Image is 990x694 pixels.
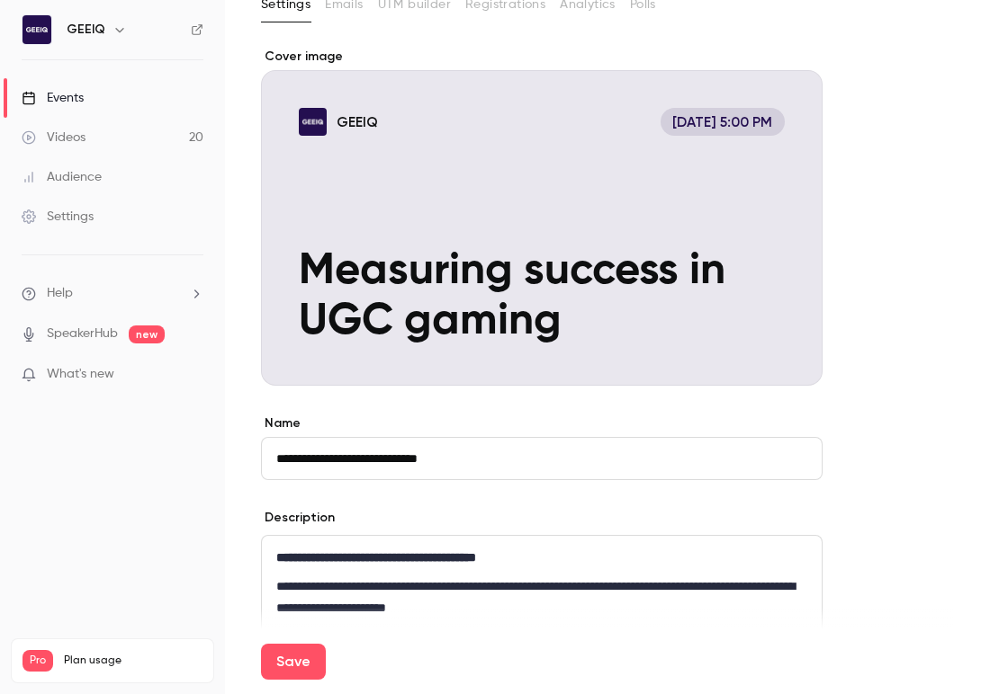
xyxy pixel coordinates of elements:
[47,365,114,384] span: What's new
[261,509,335,527] label: Description
[47,284,73,303] span: Help
[22,650,53,672] span: Pro
[22,208,94,226] div: Settings
[182,367,203,383] iframe: Noticeable Trigger
[22,15,51,44] img: GEEIQ
[261,414,823,432] label: Name
[261,644,326,680] button: Save
[22,168,102,186] div: Audience
[67,21,105,39] h6: GEEIQ
[261,48,823,66] label: Cover image
[47,325,118,343] a: SpeakerHub
[261,48,823,386] section: Cover image
[129,325,165,343] span: new
[22,89,84,107] div: Events
[64,654,202,668] span: Plan usage
[22,284,203,303] li: help-dropdown-opener
[22,129,85,147] div: Videos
